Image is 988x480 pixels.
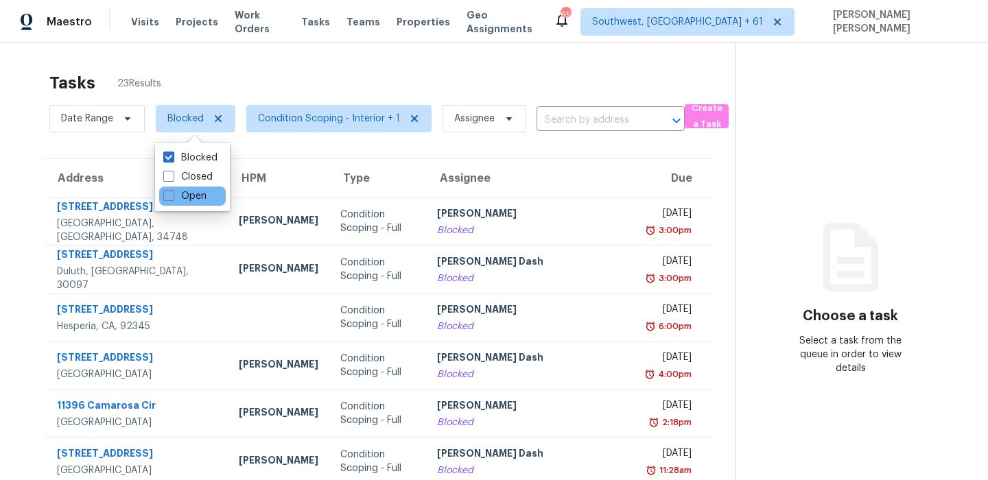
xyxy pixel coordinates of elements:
[57,320,217,333] div: Hesperia, CA, 92345
[467,8,538,36] span: Geo Assignments
[57,265,217,292] div: Duluth, [GEOGRAPHIC_DATA], 30097
[176,15,218,29] span: Projects
[167,112,204,125] span: Blocked
[57,464,217,477] div: [GEOGRAPHIC_DATA]
[61,112,113,125] span: Date Range
[57,302,217,320] div: [STREET_ADDRESS]
[793,334,908,375] div: Select a task from the queue in order to view details
[239,453,318,470] div: [PERSON_NAME]
[426,159,639,197] th: Assignee
[650,302,692,320] div: [DATE]
[437,368,628,381] div: Blocked
[659,416,692,429] div: 2:18pm
[692,101,722,132] span: Create a Task
[329,159,426,197] th: Type
[301,17,330,27] span: Tasks
[437,206,628,224] div: [PERSON_NAME]
[397,15,450,29] span: Properties
[239,357,318,374] div: [PERSON_NAME]
[258,112,400,125] span: Condition Scoping - Interior + 1
[57,248,217,265] div: [STREET_ADDRESS]
[645,224,656,237] img: Overdue Alarm Icon
[561,8,570,22] div: 657
[49,76,95,90] h2: Tasks
[803,309,898,323] h3: Choose a task
[57,350,217,368] div: [STREET_ADDRESS]
[645,320,656,333] img: Overdue Alarm Icon
[131,15,159,29] span: Visits
[239,213,318,230] div: [PERSON_NAME]
[685,104,729,128] button: Create a Task
[228,159,329,197] th: HPM
[47,15,92,29] span: Maestro
[592,15,763,29] span: Southwest, [GEOGRAPHIC_DATA] + 61
[648,416,659,429] img: Overdue Alarm Icon
[340,400,415,427] div: Condition Scoping - Full
[340,448,415,475] div: Condition Scoping - Full
[437,416,628,429] div: Blocked
[340,352,415,379] div: Condition Scoping - Full
[656,224,692,237] div: 3:00pm
[57,398,217,416] div: 11396 Camarosa Cir
[163,189,207,203] label: Open
[437,464,628,477] div: Blocked
[437,350,628,368] div: [PERSON_NAME] Dash
[827,8,967,36] span: [PERSON_NAME] [PERSON_NAME]
[656,320,692,333] div: 6:00pm
[57,368,217,381] div: [GEOGRAPHIC_DATA]
[239,405,318,422] div: [PERSON_NAME]
[57,416,217,429] div: [GEOGRAPHIC_DATA]
[57,446,217,464] div: [STREET_ADDRESS]
[437,272,628,285] div: Blocked
[57,200,217,217] div: [STREET_ADDRESS]
[437,398,628,416] div: [PERSON_NAME]
[667,111,686,130] button: Open
[454,112,495,125] span: Assignee
[163,151,217,165] label: Blocked
[650,398,692,416] div: [DATE]
[650,446,692,464] div: [DATE]
[437,224,628,237] div: Blocked
[650,254,692,272] div: [DATE]
[57,217,217,244] div: [GEOGRAPHIC_DATA], [GEOGRAPHIC_DATA], 34748
[437,254,628,272] div: [PERSON_NAME] Dash
[239,261,318,278] div: [PERSON_NAME]
[656,272,692,285] div: 3:00pm
[657,464,692,477] div: 11:28am
[44,159,228,197] th: Address
[437,320,628,333] div: Blocked
[639,159,713,197] th: Due
[117,77,161,91] span: 23 Results
[655,368,692,381] div: 4:00pm
[163,170,213,184] label: Closed
[437,446,628,464] div: [PERSON_NAME] Dash
[537,110,646,131] input: Search by address
[235,8,285,36] span: Work Orders
[340,304,415,331] div: Condition Scoping - Full
[437,302,628,320] div: [PERSON_NAME]
[650,350,692,368] div: [DATE]
[346,15,380,29] span: Teams
[645,272,656,285] img: Overdue Alarm Icon
[646,464,657,477] img: Overdue Alarm Icon
[644,368,655,381] img: Overdue Alarm Icon
[650,206,692,224] div: [DATE]
[340,256,415,283] div: Condition Scoping - Full
[340,208,415,235] div: Condition Scoping - Full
